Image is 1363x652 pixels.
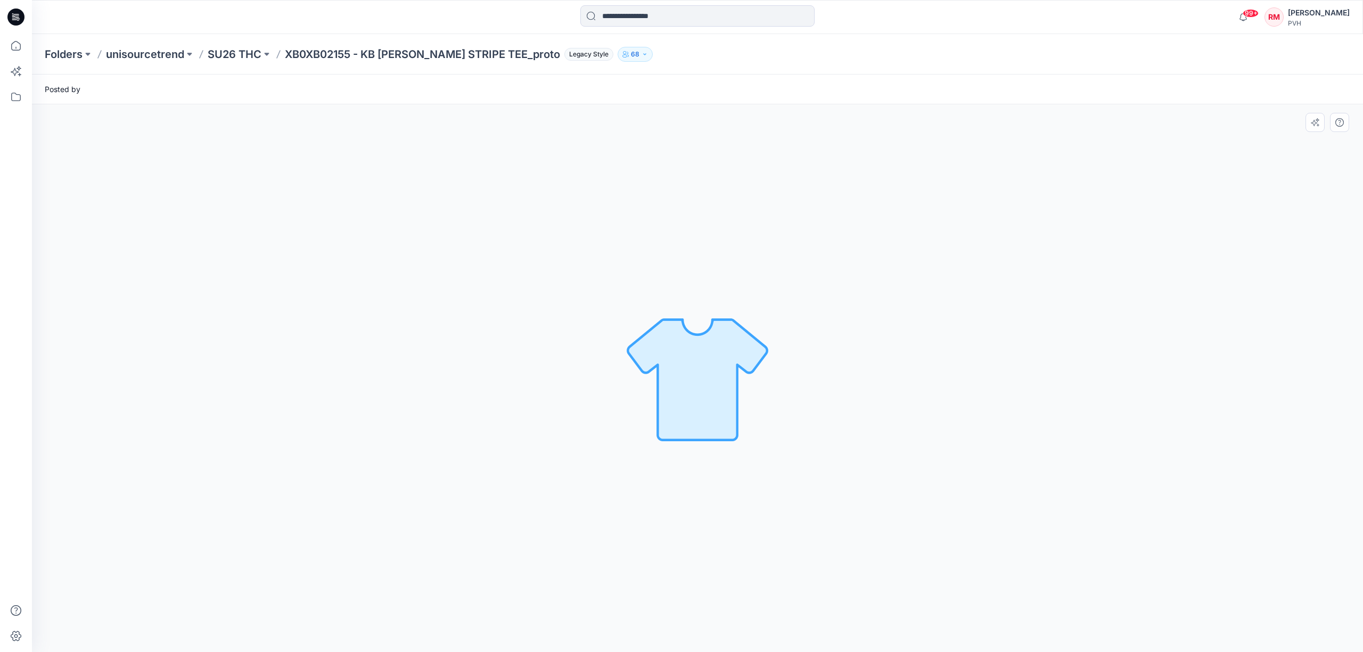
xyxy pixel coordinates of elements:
div: RM [1265,7,1284,27]
p: XB0XB02155 - KB [PERSON_NAME] STRIPE TEE_proto [285,47,560,62]
a: SU26 THC [208,47,261,62]
span: Legacy Style [564,48,613,61]
span: 99+ [1243,9,1259,18]
img: No Outline [623,304,772,453]
span: Posted by [45,84,80,95]
p: 68 [631,48,639,60]
button: 68 [618,47,653,62]
a: Folders [45,47,83,62]
button: Legacy Style [560,47,613,62]
div: PVH [1288,19,1350,27]
div: [PERSON_NAME] [1288,6,1350,19]
a: unisourcetrend [106,47,184,62]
